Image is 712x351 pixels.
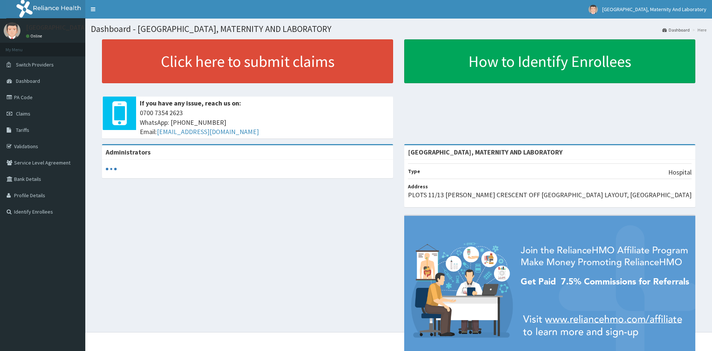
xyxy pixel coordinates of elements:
b: Address [408,183,428,190]
strong: [GEOGRAPHIC_DATA], MATERNITY AND LABORATORY [408,148,563,156]
img: User Image [4,22,20,39]
img: User Image [589,5,598,14]
span: Switch Providers [16,61,54,68]
b: Type [408,168,420,175]
span: Tariffs [16,127,29,133]
span: [GEOGRAPHIC_DATA], Maternity And Laboratory [602,6,706,13]
p: PLOTS 11/13 [PERSON_NAME] CRESCENT OFF [GEOGRAPHIC_DATA] LAYOUT, [GEOGRAPHIC_DATA] [408,190,692,200]
a: Click here to submit claims [102,39,393,83]
a: Online [26,33,44,39]
span: 0700 7354 2623 WhatsApp: [PHONE_NUMBER] Email: [140,108,389,137]
a: Dashboard [662,27,690,33]
b: If you have any issue, reach us on: [140,99,241,107]
p: Hospital [668,168,692,177]
a: How to Identify Enrollees [404,39,695,83]
span: Claims [16,110,30,117]
span: Dashboard [16,78,40,84]
li: Here [690,27,706,33]
p: [GEOGRAPHIC_DATA], Maternity And Laboratory [26,24,165,31]
h1: Dashboard - [GEOGRAPHIC_DATA], MATERNITY AND LABORATORY [91,24,706,34]
b: Administrators [106,148,151,156]
a: [EMAIL_ADDRESS][DOMAIN_NAME] [157,127,259,136]
svg: audio-loading [106,163,117,175]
